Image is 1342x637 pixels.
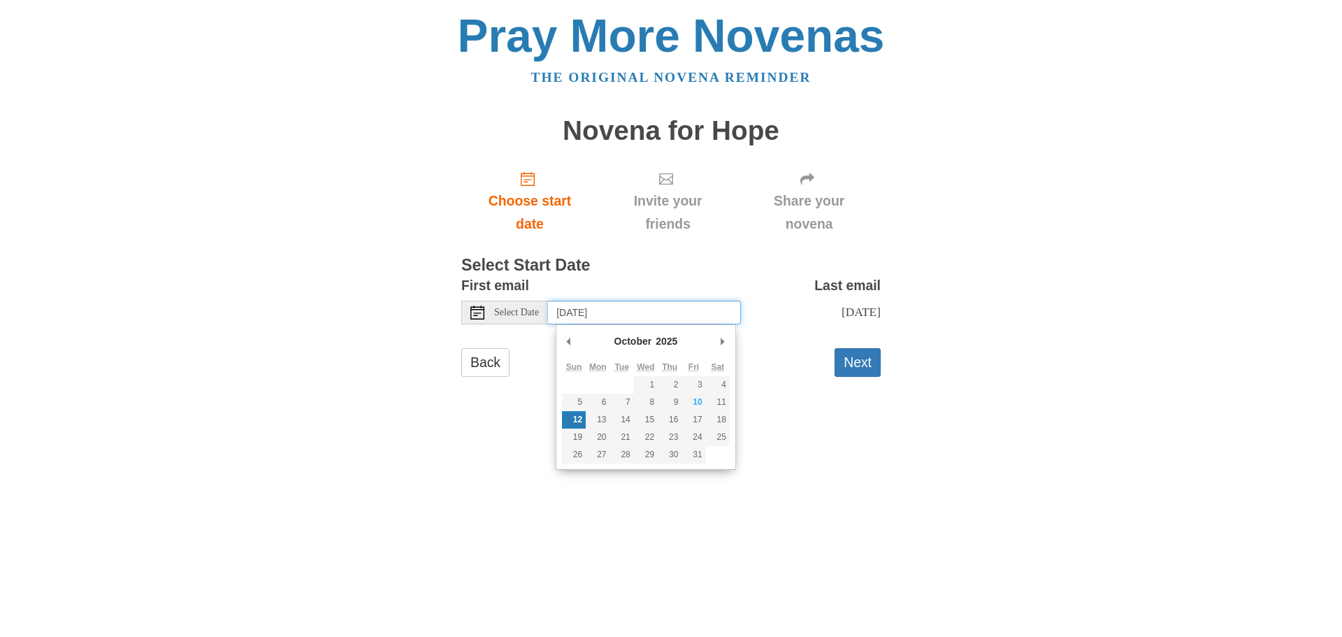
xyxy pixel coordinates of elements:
button: 24 [681,429,705,446]
button: 7 [610,394,634,411]
button: 21 [610,429,634,446]
button: 30 [658,446,681,464]
button: 23 [658,429,681,446]
button: 29 [634,446,658,464]
button: 19 [562,429,586,446]
button: Previous Month [562,331,576,352]
button: 22 [634,429,658,446]
button: 5 [562,394,586,411]
a: Back [461,348,510,377]
button: Next Month [716,331,730,352]
button: 12 [562,411,586,429]
label: First email [461,274,529,297]
div: Click "Next" to confirm your start date first. [598,159,737,243]
input: Use the arrow keys to pick a date [548,301,741,324]
button: 28 [610,446,634,464]
button: 4 [706,376,730,394]
button: 17 [681,411,705,429]
button: 6 [586,394,609,411]
abbr: Wednesday [637,362,654,372]
button: 8 [634,394,658,411]
button: 25 [706,429,730,446]
label: Last email [814,274,881,297]
abbr: Sunday [566,362,582,372]
button: 31 [681,446,705,464]
abbr: Saturday [711,362,724,372]
button: 18 [706,411,730,429]
button: 20 [586,429,609,446]
button: Next [835,348,881,377]
a: The original novena reminder [531,70,811,85]
span: Share your novena [751,189,867,236]
span: Select Date [494,308,539,317]
button: 27 [586,446,609,464]
button: 10 [681,394,705,411]
abbr: Monday [589,362,607,372]
a: Choose start date [461,159,598,243]
div: Click "Next" to confirm your start date first. [737,159,881,243]
span: Choose start date [475,189,584,236]
abbr: Tuesday [614,362,628,372]
div: October [612,331,654,352]
button: 9 [658,394,681,411]
button: 3 [681,376,705,394]
button: 11 [706,394,730,411]
h3: Select Start Date [461,257,881,275]
button: 14 [610,411,634,429]
button: 2 [658,376,681,394]
a: Pray More Novenas [458,10,885,62]
button: 1 [634,376,658,394]
span: Invite your friends [612,189,723,236]
abbr: Thursday [662,362,677,372]
span: [DATE] [842,305,881,319]
button: 15 [634,411,658,429]
abbr: Friday [688,362,699,372]
h1: Novena for Hope [461,116,881,146]
button: 13 [586,411,609,429]
button: 26 [562,446,586,464]
button: 16 [658,411,681,429]
div: 2025 [654,331,679,352]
